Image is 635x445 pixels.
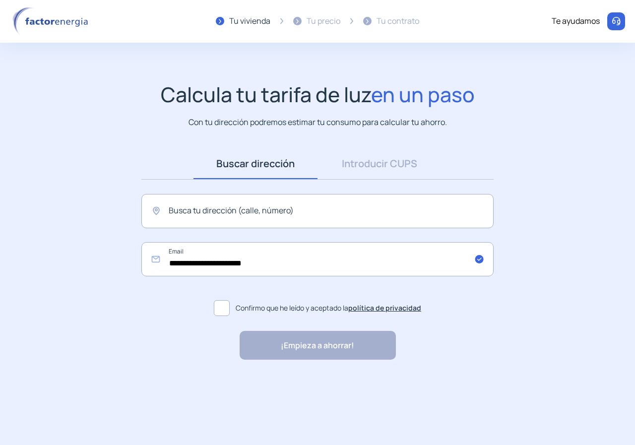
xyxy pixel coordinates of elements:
p: Con tu dirección podremos estimar tu consumo para calcular tu ahorro. [189,116,447,128]
div: Tu precio [307,15,340,28]
a: Introducir CUPS [317,148,442,179]
div: Tu vivienda [229,15,270,28]
img: logo factor [10,7,94,36]
a: política de privacidad [348,303,421,313]
div: Tu contrato [377,15,419,28]
a: Buscar dirección [193,148,317,179]
div: Te ayudamos [552,15,600,28]
img: llamar [611,16,621,26]
span: en un paso [371,80,475,108]
h1: Calcula tu tarifa de luz [161,82,475,107]
span: Confirmo que he leído y aceptado la [236,303,421,314]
